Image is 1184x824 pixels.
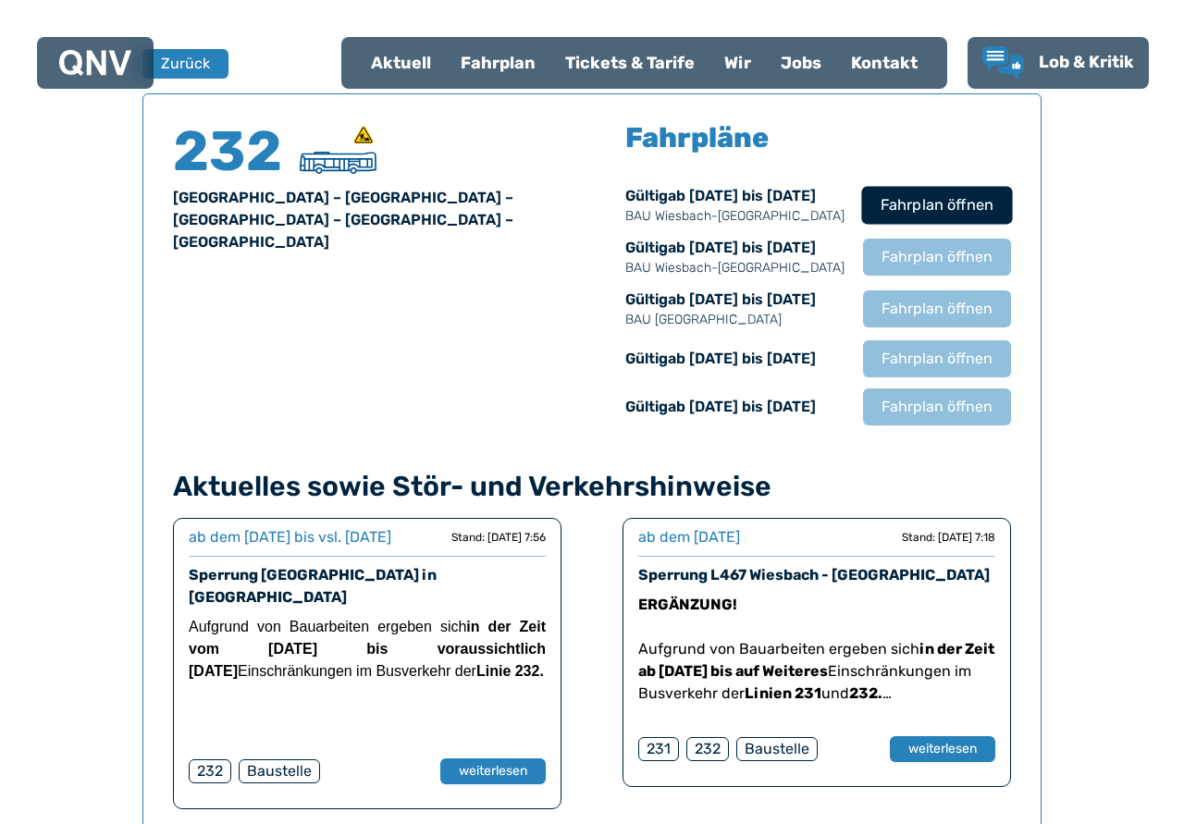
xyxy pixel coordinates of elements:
a: Tickets & Tarife [550,39,709,87]
button: weiterlesen [890,736,995,762]
strong: ERGÄNZUNG! [638,596,737,613]
p: BAU [GEOGRAPHIC_DATA] [625,311,845,329]
div: Baustelle [239,759,320,783]
span: Lob & Kritik [1039,52,1134,72]
strong: 232. [849,684,892,702]
div: 232 [686,737,729,761]
a: Aktuell [356,39,446,87]
span: Fahrplan öffnen [882,298,993,320]
h5: Fahrpläne [625,124,769,152]
div: Gültig ab [DATE] bis [DATE] [625,289,845,329]
button: Fahrplan öffnen [863,239,1011,276]
div: ab dem [DATE] bis vsl. [DATE] [189,526,391,548]
strong: in der Zeit ab [DATE] bis auf Weiteres [638,640,994,680]
span: Fahrplan öffnen [881,194,993,216]
button: Fahrplan öffnen [863,290,1011,327]
a: Zurück [142,49,216,79]
span: Fahrplan öffnen [882,348,993,370]
a: Sperrung [GEOGRAPHIC_DATA] in [GEOGRAPHIC_DATA] [189,566,437,606]
div: 231 [638,737,679,761]
span: Fahrplan öffnen [882,396,993,418]
button: Fahrplan öffnen [861,186,1012,224]
div: Baustelle [736,737,818,761]
span: Fahrplan öffnen [882,246,993,268]
h4: Aktuelles sowie Stör- und Verkehrshinweise [173,470,1011,503]
a: Wir [709,39,766,87]
a: Lob & Kritik [982,46,1134,80]
div: Gültig ab [DATE] bis [DATE] [625,396,845,418]
div: 232 [189,759,231,783]
a: QNV Logo [59,44,131,81]
div: Gültig ab [DATE] bis [DATE] [625,237,845,277]
p: BAU Wiesbach-[GEOGRAPHIC_DATA] [625,207,845,226]
p: BAU Wiesbach-[GEOGRAPHIC_DATA] [625,259,845,277]
strong: Linien 231 [745,684,821,702]
img: Überlandbus [300,152,376,174]
div: ab dem [DATE] [638,526,740,548]
div: Stand: [DATE] 7:56 [451,530,546,545]
a: Sperrung L467 Wiesbach - [GEOGRAPHIC_DATA] [638,566,990,584]
a: Fahrplan [446,39,550,87]
span: Aufgrund von Bauarbeiten ergeben sich Einschränkungen im Busverkehr der [189,619,546,679]
button: Zurück [142,49,228,79]
strong: Linie 232. [476,663,544,679]
div: [GEOGRAPHIC_DATA] – [GEOGRAPHIC_DATA] – [GEOGRAPHIC_DATA] – [GEOGRAPHIC_DATA] – [GEOGRAPHIC_DATA] [173,187,570,253]
h4: 232 [173,124,284,179]
button: Fahrplan öffnen [863,388,1011,425]
img: QNV Logo [59,50,131,76]
div: Gültig ab [DATE] bis [DATE] [625,185,845,226]
strong: in der Zeit vom [DATE] bis voraussichtlich [DATE] [189,619,546,679]
a: Kontakt [836,39,932,87]
div: Gültig ab [DATE] bis [DATE] [625,348,845,370]
a: Jobs [766,39,836,87]
button: Fahrplan öffnen [863,340,1011,377]
div: Stand: [DATE] 7:18 [902,530,995,545]
p: Aufgrund von Bauarbeiten ergeben sich Einschränkungen im Busverkehr der und [638,616,995,705]
button: weiterlesen [440,758,546,784]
